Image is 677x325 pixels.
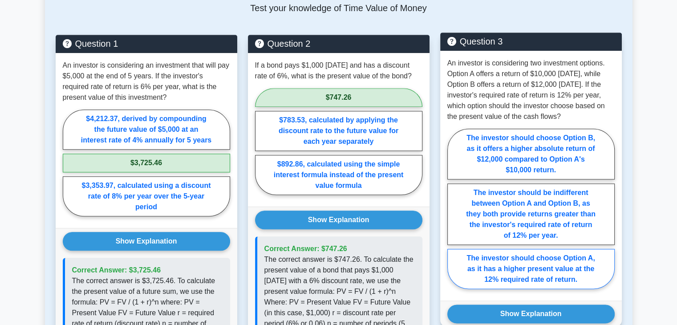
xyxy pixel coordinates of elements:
button: Show Explanation [255,211,422,229]
span: Correct Answer: $3,725.46 [72,266,161,274]
h5: Question 1 [63,38,230,49]
button: Show Explanation [447,305,615,323]
button: Show Explanation [63,232,230,251]
label: $747.26 [255,88,422,107]
label: The investor should choose Option B, as it offers a higher absolute return of $12,000 compared to... [447,129,615,179]
label: $783.53, calculated by applying the discount rate to the future value for each year separately [255,111,422,151]
label: The investor should choose Option A, as it has a higher present value at the 12% required rate of... [447,249,615,289]
span: Correct Answer: $747.26 [264,245,347,252]
p: An investor is considering two investment options. Option A offers a return of $10,000 [DATE], wh... [447,58,615,122]
p: If a bond pays $1,000 [DATE] and has a discount rate of 6%, what is the present value of the bond? [255,60,422,81]
label: $4,212.37, derived by compounding the future value of $5,000 at an interest rate of 4% annually f... [63,110,230,150]
p: An investor is considering an investment that will pay $5,000 at the end of 5 years. If the inves... [63,60,230,103]
p: Test your knowledge of Time Value of Money [56,3,622,13]
label: $892.86, calculated using the simple interest formula instead of the present value formula [255,155,422,195]
h5: Question 2 [255,38,422,49]
label: $3,725.46 [63,154,230,172]
label: $3,353.97, calculated using a discount rate of 8% per year over the 5-year period [63,176,230,216]
h5: Question 3 [447,36,615,47]
label: The investor should be indifferent between Option A and Option B, as they both provide returns gr... [447,183,615,245]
